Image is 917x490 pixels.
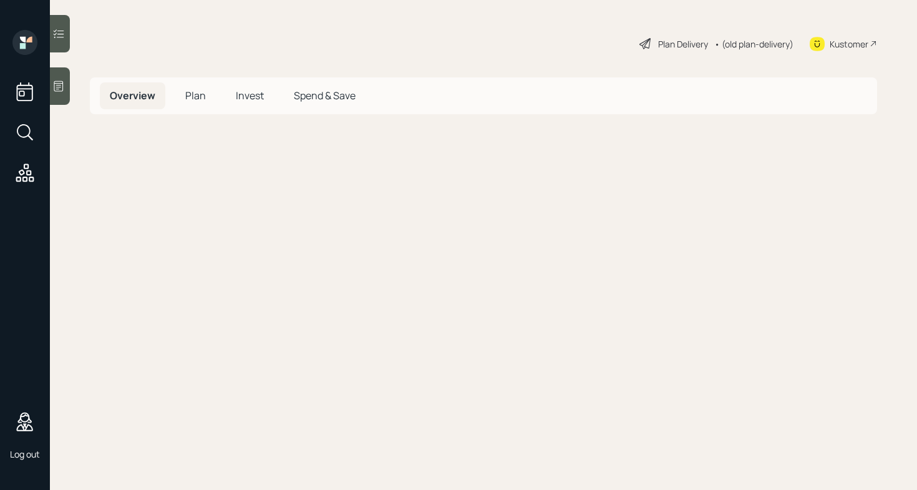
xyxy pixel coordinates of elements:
[658,37,708,51] div: Plan Delivery
[294,89,356,102] span: Spend & Save
[714,37,793,51] div: • (old plan-delivery)
[830,37,868,51] div: Kustomer
[236,89,264,102] span: Invest
[110,89,155,102] span: Overview
[10,448,40,460] div: Log out
[185,89,206,102] span: Plan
